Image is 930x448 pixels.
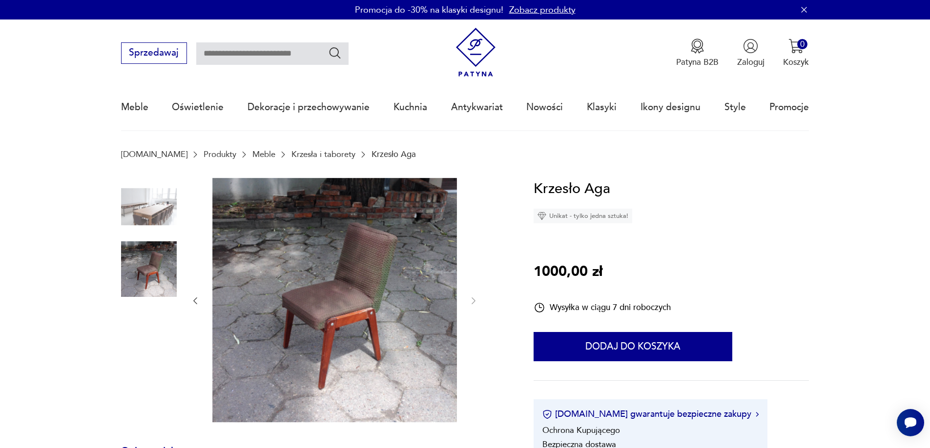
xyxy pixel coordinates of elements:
a: Krzesła i taborety [291,150,355,159]
a: Antykwariat [451,85,503,130]
a: Style [724,85,746,130]
li: Ochrona Kupującego [542,425,620,436]
button: Szukaj [328,46,342,60]
p: Zaloguj [737,57,765,68]
button: 0Koszyk [783,39,809,68]
a: Dekoracje i przechowywanie [248,85,370,130]
img: Zdjęcie produktu Krzesło Aga [212,178,457,422]
button: [DOMAIN_NAME] gwarantuje bezpieczne zakupy [542,408,759,420]
a: Ikona medaluPatyna B2B [676,39,719,68]
button: Patyna B2B [676,39,719,68]
a: Meble [252,150,275,159]
p: Krzesło Aga [372,150,416,159]
div: Unikat - tylko jedna sztuka! [534,209,632,223]
img: Ikona medalu [690,39,705,54]
p: Patyna B2B [676,57,719,68]
a: Sprzedawaj [121,50,187,58]
a: Klasyki [587,85,617,130]
a: Zobacz produkty [509,4,576,16]
img: Patyna - sklep z meblami i dekoracjami vintage [451,28,500,77]
a: Ikony designu [641,85,701,130]
p: 1000,00 zł [534,261,602,283]
button: Zaloguj [737,39,765,68]
p: Koszyk [783,57,809,68]
a: Meble [121,85,148,130]
a: Kuchnia [393,85,427,130]
img: Ikona koszyka [788,39,804,54]
a: Nowości [526,85,563,130]
div: 0 [797,39,807,49]
div: Wysyłka w ciągu 7 dni roboczych [534,302,671,313]
button: Dodaj do koszyka [534,332,732,361]
a: Produkty [204,150,236,159]
img: Ikona diamentu [537,212,546,220]
a: Oświetlenie [172,85,224,130]
img: Zdjęcie produktu Krzesło Aga [121,241,177,297]
img: Ikona strzałki w prawo [756,412,759,417]
p: Promocja do -30% na klasyki designu! [355,4,503,16]
button: Sprzedawaj [121,42,187,64]
iframe: Smartsupp widget button [897,409,924,436]
a: [DOMAIN_NAME] [121,150,187,159]
img: Zdjęcie produktu Krzesło Aga [121,179,177,234]
a: Promocje [769,85,809,130]
h1: Krzesło Aga [534,178,610,200]
img: Ikona certyfikatu [542,409,552,419]
img: Ikonka użytkownika [743,39,758,54]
